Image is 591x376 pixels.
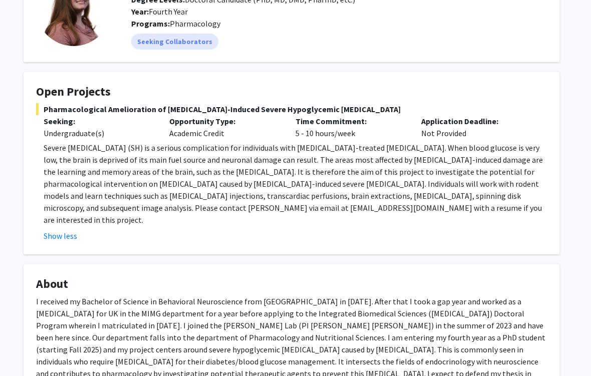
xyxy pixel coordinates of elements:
b: Year: [131,7,149,17]
p: Time Commitment: [295,115,406,127]
div: 5 - 10 hours/week [288,115,414,139]
div: Undergraduate(s) [44,127,154,139]
div: Not Provided [414,115,539,139]
span: Fourth Year [131,7,188,17]
iframe: Chat [8,331,43,368]
button: Show less [44,230,77,242]
b: Programs: [131,19,170,29]
p: Application Deadline: [421,115,532,127]
p: Opportunity Type: [169,115,280,127]
span: Severe [MEDICAL_DATA] (SH) is a serious complication for individuals with [MEDICAL_DATA]-treated ... [44,143,543,225]
div: Academic Credit [162,115,287,139]
span: Pharmacological Amelioration of [MEDICAL_DATA]-Induced Severe Hypoglycemic [MEDICAL_DATA] [36,103,547,115]
h4: About [36,277,547,291]
p: Seeking: [44,115,154,127]
mat-chip: Seeking Collaborators [131,34,218,50]
h4: Open Projects [36,85,547,99]
span: Pharmacology [170,19,220,29]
